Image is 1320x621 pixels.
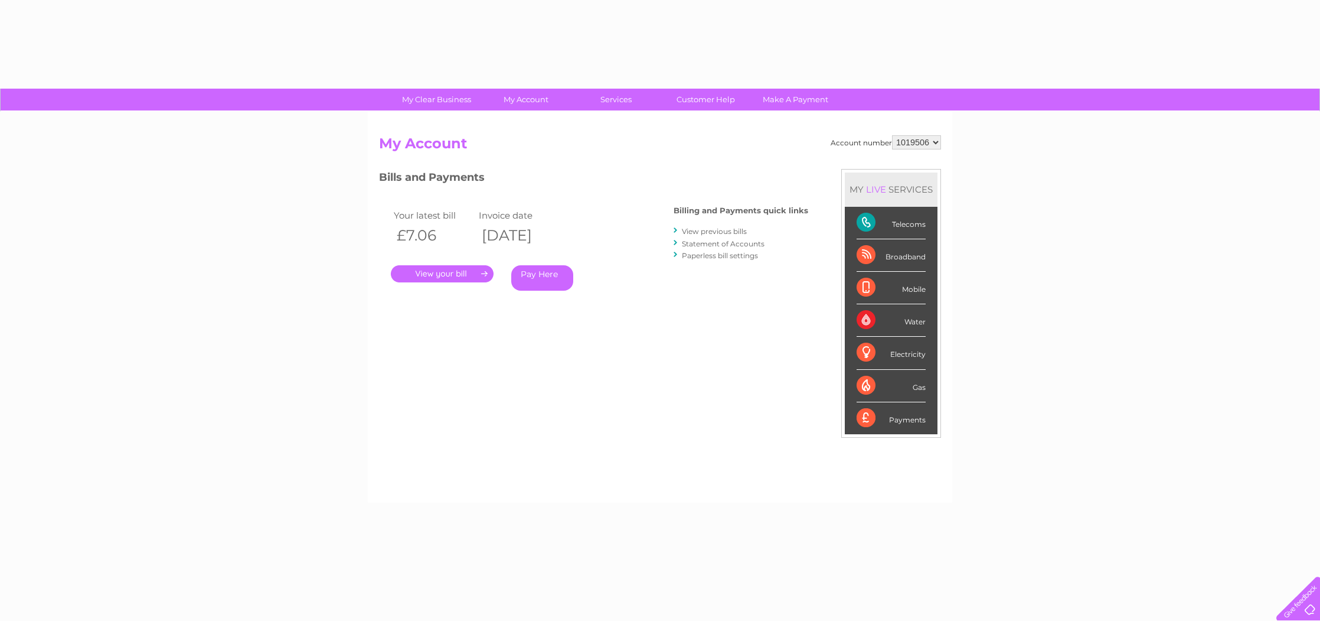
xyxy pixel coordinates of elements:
[682,239,764,248] a: Statement of Accounts
[379,169,808,190] h3: Bills and Payments
[391,265,494,282] a: .
[391,223,476,248] th: £7.06
[864,184,888,195] div: LIVE
[857,207,926,239] div: Telecoms
[674,206,808,215] h4: Billing and Payments quick links
[476,223,561,248] th: [DATE]
[476,207,561,223] td: Invoice date
[511,265,573,291] a: Pay Here
[857,402,926,434] div: Payments
[478,89,575,110] a: My Account
[857,304,926,337] div: Water
[388,89,485,110] a: My Clear Business
[857,272,926,304] div: Mobile
[682,251,758,260] a: Paperless bill settings
[747,89,844,110] a: Make A Payment
[857,337,926,369] div: Electricity
[657,89,754,110] a: Customer Help
[857,239,926,272] div: Broadband
[567,89,665,110] a: Services
[391,207,476,223] td: Your latest bill
[857,370,926,402] div: Gas
[845,173,937,206] div: MY SERVICES
[682,227,747,236] a: View previous bills
[379,135,941,158] h2: My Account
[831,135,941,149] div: Account number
